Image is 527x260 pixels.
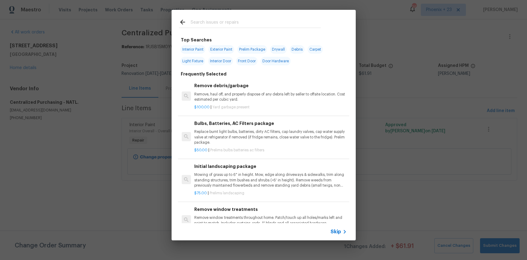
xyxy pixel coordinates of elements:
span: Exterior Paint [208,45,234,54]
span: Debris [290,45,304,54]
span: Light Fixture [180,57,205,65]
h6: Remove debris/garbage [194,82,347,89]
span: Interior Door [208,57,233,65]
h6: Remove window treatments [194,206,347,213]
span: Drywall [270,45,287,54]
span: Interior Paint [180,45,205,54]
p: Replace burnt light bulbs, batteries, dirty AC filters, cap laundry valves, cap water supply valv... [194,129,347,145]
p: Remove, haul off, and properly dispose of any debris left by seller to offsite location. Cost est... [194,92,347,102]
h6: Initial landscaping package [194,163,347,170]
p: Mowing of grass up to 6" in height. Mow, edge along driveways & sidewalks, trim along standing st... [194,172,347,188]
span: Prelims bulbs batteries ac filters [210,148,264,152]
span: Prelim Package [237,45,267,54]
p: | [194,105,347,110]
span: Prelims landscaping [210,191,244,195]
input: Search issues or repairs [191,18,321,28]
span: $50.00 [194,148,207,152]
p: | [194,191,347,196]
p: Remove window treatments throughout home. Patch/touch up all holes/marks left and paint to match.... [194,215,347,226]
h6: Frequently Selected [181,71,227,77]
span: Yard garbage present [212,105,250,109]
span: Carpet [308,45,323,54]
span: Front Door [236,57,258,65]
span: $75.00 [194,191,207,195]
h6: Top Searches [181,37,212,43]
span: Door Hardware [261,57,291,65]
span: Skip [331,229,341,235]
h6: Bulbs, Batteries, AC Filters package [194,120,347,127]
span: $100.00 [194,105,210,109]
p: | [194,148,347,153]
